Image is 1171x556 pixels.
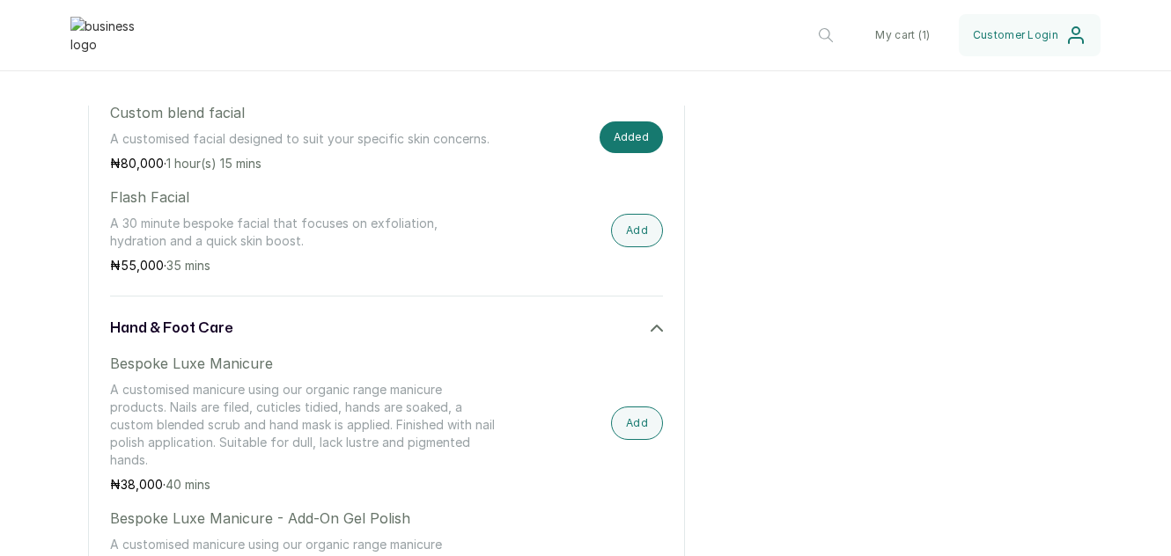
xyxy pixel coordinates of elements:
p: Flash Facial [110,187,497,208]
p: A customised facial designed to suit your specific skin concerns. [110,130,497,148]
button: My cart (1) [861,14,944,56]
span: 38,000 [121,477,163,492]
p: A 30 minute bespoke facial that focuses on exfoliation, hydration and a quick skin boost. [110,215,497,250]
span: 1 hour(s) 15 mins [166,156,261,171]
p: Custom blend facial [110,102,497,123]
span: 35 mins [166,258,210,273]
p: Bespoke Luxe Manicure [110,353,497,374]
img: business logo [70,17,141,54]
p: Bespoke Luxe Manicure - Add-On Gel Polish [110,508,497,529]
h3: hand & foot care [110,318,232,339]
p: ₦ · [110,476,497,494]
button: Added [600,121,664,153]
span: Customer Login [973,28,1058,42]
p: ₦ · [110,257,497,274]
span: 80,000 [121,156,164,171]
span: 40 mins [166,477,210,492]
button: Add [611,406,663,440]
p: A customised manicure using our organic range manicure products. Nails are filed, cuticles tidied... [110,381,497,469]
button: Add [611,214,663,247]
p: ₦ · [110,155,497,172]
span: 55,000 [121,258,164,273]
button: Customer Login [959,14,1101,56]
